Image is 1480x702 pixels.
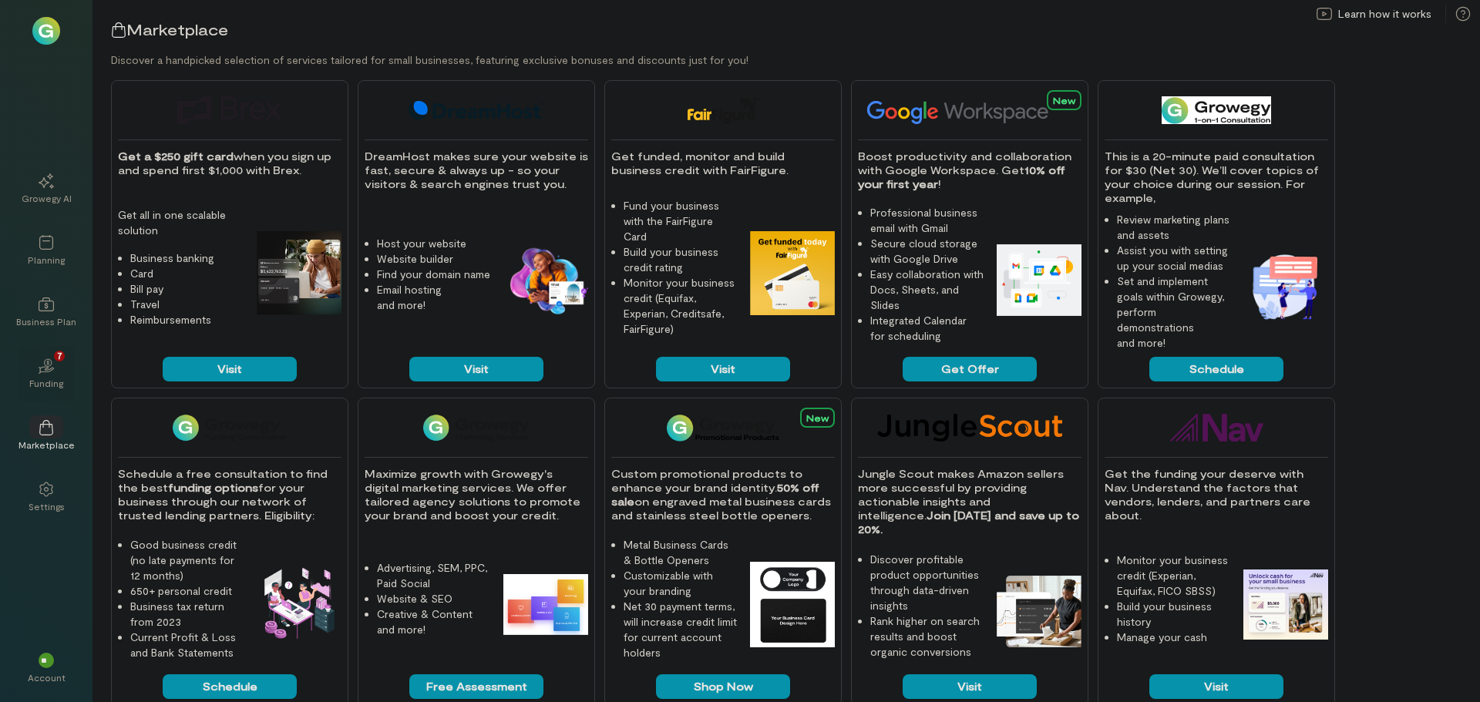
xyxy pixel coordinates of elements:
p: Get the funding your deserve with Nav. Understand the factors that vendors, lenders, and partners... [1105,467,1328,522]
li: Fund your business with the FairFigure Card [624,198,738,244]
li: Easy collaboration with Docs, Sheets, and Slides [870,267,984,313]
img: 1-on-1 Consultation [1162,96,1270,124]
img: FairFigure feature [750,231,835,316]
img: Funding Consultation feature [257,562,341,647]
span: Marketplace [126,20,228,39]
button: Visit [903,674,1037,699]
button: Visit [409,357,543,381]
li: Business tax return from 2023 [130,599,244,630]
p: Jungle Scout makes Amazon sellers more successful by providing actionable insights and intelligence. [858,467,1081,536]
li: Find your domain name [377,267,491,282]
li: Rank higher on search results and boost organic conversions [870,613,984,660]
div: Discover a handpicked selection of services tailored for small businesses, featuring exclusive bo... [111,52,1480,68]
li: Metal Business Cards & Bottle Openers [624,537,738,568]
button: Schedule [163,674,297,699]
li: Review marketing plans and assets [1117,212,1231,243]
img: DreamHost [403,96,550,124]
img: Brex [177,96,282,124]
li: Monitor your business credit (Equifax, Experian, Creditsafe, FairFigure) [624,275,738,337]
a: Planning [18,223,74,278]
li: Integrated Calendar for scheduling [870,313,984,344]
li: Current Profit & Loss and Bank Statements [130,630,244,660]
img: Google Workspace feature [997,244,1081,315]
img: Nav feature [1243,569,1328,640]
img: Growegy - Marketing Services [423,414,530,442]
strong: Join [DATE] and save up to 20%. [858,509,1082,536]
div: Account [28,671,66,684]
li: Advertising, SEM, PPC, Paid Social [377,560,491,591]
img: DreamHost feature [503,245,588,316]
button: Schedule [1149,357,1283,381]
img: 1-on-1 Consultation feature [1243,244,1328,329]
li: Monitor your business credit (Experian, Equifax, FICO SBSS) [1117,553,1231,599]
li: Assist you with setting up your social medias [1117,243,1231,274]
p: Custom promotional products to enhance your brand identity. on engraved metal business cards and ... [611,467,835,522]
li: Manage your cash [1117,630,1231,645]
li: Discover profitable product opportunities through data-driven insights [870,552,984,613]
img: Growegy Promo Products [667,414,780,442]
p: Get all in one scalable solution [118,207,244,238]
li: Website builder [377,251,491,267]
img: Google Workspace [858,96,1085,124]
li: Host your website [377,236,491,251]
p: Schedule a free consultation to find the best for your business through our network of trusted le... [118,467,341,522]
p: This is a 20-minute paid consultation for $30 (Net 30). We’ll cover topics of your choice during ... [1105,149,1328,205]
li: Set and implement goals within Growegy, perform demonstrations and more! [1117,274,1231,351]
p: Maximize growth with Growegy's digital marketing services. We offer tailored agency solutions to ... [365,467,588,522]
li: Customizable with your branding [624,568,738,599]
li: Net 30 payment terms, will increase credit limit for current account holders [624,599,738,660]
button: Get Offer [903,357,1037,381]
img: Growegy Promo Products feature [750,562,835,647]
li: Good business credit (no late payments for 12 months) [130,537,244,583]
a: Growegy AI [18,161,74,217]
div: Growegy AI [22,192,72,204]
a: Marketplace [18,408,74,463]
strong: funding options [168,481,258,494]
li: Email hosting and more! [377,282,491,313]
img: FairFigure [686,96,759,124]
li: Business banking [130,250,244,266]
li: Website & SEO [377,591,491,606]
div: Settings [29,500,65,512]
button: Shop Now [656,674,790,699]
li: Reimbursements [130,312,244,327]
img: Jungle Scout [877,414,1062,442]
div: Funding [29,377,63,389]
div: Planning [28,254,65,266]
li: Build your business credit rating [624,244,738,275]
li: Travel [130,297,244,312]
div: Business Plan [16,315,76,327]
li: 650+ personal credit [130,583,244,599]
span: Learn how it works [1338,6,1431,22]
li: Bill pay [130,281,244,297]
li: Creative & Content and more! [377,606,491,637]
p: DreamHost makes sure your website is fast, secure & always up - so your visitors & search engines... [365,149,588,191]
strong: 50% off sale [611,481,822,508]
p: Get funded, monitor and build business credit with FairFigure. [611,149,835,177]
span: New [806,412,829,423]
li: Secure cloud storage with Google Drive [870,236,984,267]
li: Card [130,266,244,281]
img: Jungle Scout feature [997,576,1081,647]
strong: Get a $250 gift card [118,149,234,163]
p: Boost productivity and collaboration with Google Workspace. Get ! [858,149,1081,191]
img: Funding Consultation [173,414,286,442]
img: Growegy - Marketing Services feature [503,574,588,635]
img: Brex feature [257,231,341,316]
button: Visit [656,357,790,381]
li: Professional business email with Gmail [870,205,984,236]
div: Marketplace [18,438,75,451]
p: when you sign up and spend first $1,000 with Brex. [118,149,341,177]
strong: 10% off your first year [858,163,1068,190]
img: Nav [1170,414,1263,442]
button: Free Assessment [409,674,543,699]
button: Visit [163,357,297,381]
span: New [1053,95,1075,106]
span: 7 [57,348,62,362]
a: Funding [18,346,74,401]
button: Visit [1149,674,1283,699]
a: Business Plan [18,284,74,340]
li: Build your business history [1117,599,1231,630]
a: Settings [18,469,74,525]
